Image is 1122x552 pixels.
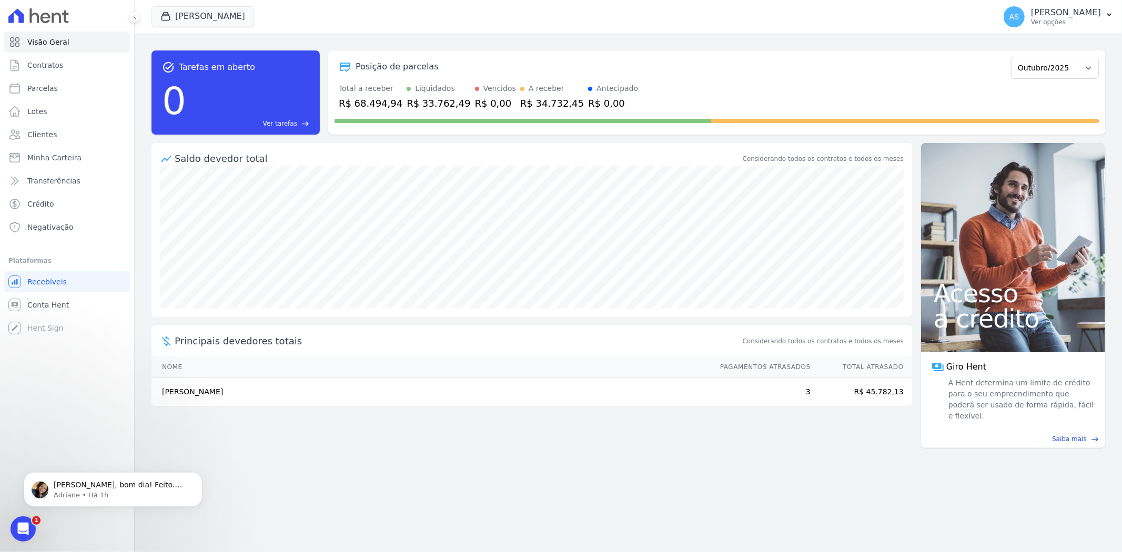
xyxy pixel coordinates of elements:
div: R$ 68.494,94 [339,96,402,110]
div: R$ 0,00 [588,96,638,110]
span: east [1091,435,1099,443]
a: Visão Geral [4,32,130,53]
a: Transferências [4,170,130,191]
p: Ver opções [1031,18,1101,26]
span: Ver tarefas [263,119,297,128]
div: R$ 33.762,49 [407,96,470,110]
td: 3 [710,378,811,406]
span: Saiba mais [1052,434,1087,444]
a: Conta Hent [4,294,130,315]
span: Conta Hent [27,300,69,310]
div: Considerando todos os contratos e todos os meses [743,154,904,163]
a: Clientes [4,124,130,145]
span: Giro Hent [946,361,986,373]
td: R$ 45.782,13 [811,378,912,406]
div: Plataformas [8,254,126,267]
span: Lotes [27,106,47,117]
th: Pagamentos Atrasados [710,356,811,378]
div: Liquidados [415,83,455,94]
span: Acesso [934,281,1093,306]
span: Clientes [27,129,57,140]
button: [PERSON_NAME] [151,6,254,26]
a: Ver tarefas east [190,119,309,128]
td: [PERSON_NAME] [151,378,710,406]
span: Principais devedores totais [175,334,741,348]
span: task_alt [162,61,175,74]
th: Nome [151,356,710,378]
span: Negativação [27,222,74,232]
a: Crédito [4,193,130,214]
span: a crédito [934,306,1093,331]
span: AS [1009,13,1019,21]
span: Contratos [27,60,63,70]
div: A receber [529,83,564,94]
a: Parcelas [4,78,130,99]
span: east [301,120,309,128]
div: Vencidos [483,83,516,94]
span: Parcelas [27,83,58,94]
span: Recebíveis [27,277,67,287]
span: Visão Geral [27,37,69,47]
div: 0 [162,74,186,128]
span: A Hent determina um limite de crédito para o seu empreendimento que poderá ser usado de forma ráp... [946,377,1095,422]
div: R$ 34.732,45 [520,96,584,110]
iframe: Intercom live chat [11,516,36,541]
p: [PERSON_NAME] [1031,7,1101,18]
span: Crédito [27,199,54,209]
iframe: Intercom notifications mensagem [8,450,218,524]
div: Antecipado [597,83,638,94]
div: Posição de parcelas [356,60,439,73]
button: AS [PERSON_NAME] Ver opções [995,2,1122,32]
a: Contratos [4,55,130,76]
div: R$ 0,00 [475,96,516,110]
span: Minha Carteira [27,152,82,163]
span: Transferências [27,176,80,186]
span: Tarefas em aberto [179,61,255,74]
div: Total a receber [339,83,402,94]
div: Saldo devedor total [175,151,741,166]
span: Considerando todos os contratos e todos os meses [743,336,904,346]
span: 1 [32,516,41,525]
a: Saiba mais east [927,434,1099,444]
a: Lotes [4,101,130,122]
a: Minha Carteira [4,147,130,168]
a: Recebíveis [4,271,130,292]
a: Negativação [4,217,130,238]
th: Total Atrasado [811,356,912,378]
